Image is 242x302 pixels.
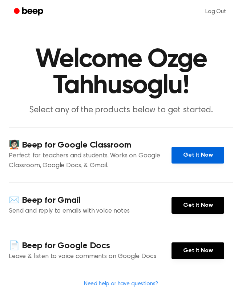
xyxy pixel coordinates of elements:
h4: 🧑🏻‍🏫 Beep for Google Classroom [9,139,172,151]
p: Perfect for teachers and students. Works on Google Classroom, Google Docs, & Gmail. [9,151,172,171]
a: Get It Now [172,147,224,164]
p: Send and reply to emails with voice notes [9,206,172,216]
a: Beep [9,5,50,19]
a: Get It Now [172,197,224,214]
p: Leave & listen to voice comments on Google Docs [9,252,172,262]
h4: ✉️ Beep for Gmail [9,194,172,206]
h4: 📄 Beep for Google Docs [9,240,172,252]
a: Log Out [198,3,233,20]
h1: Welcome Ozge Tahhusoglu! [9,47,233,99]
a: Get It Now [172,242,224,259]
a: Need help or have questions? [84,281,158,287]
p: Select any of the products below to get started. [9,105,233,116]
